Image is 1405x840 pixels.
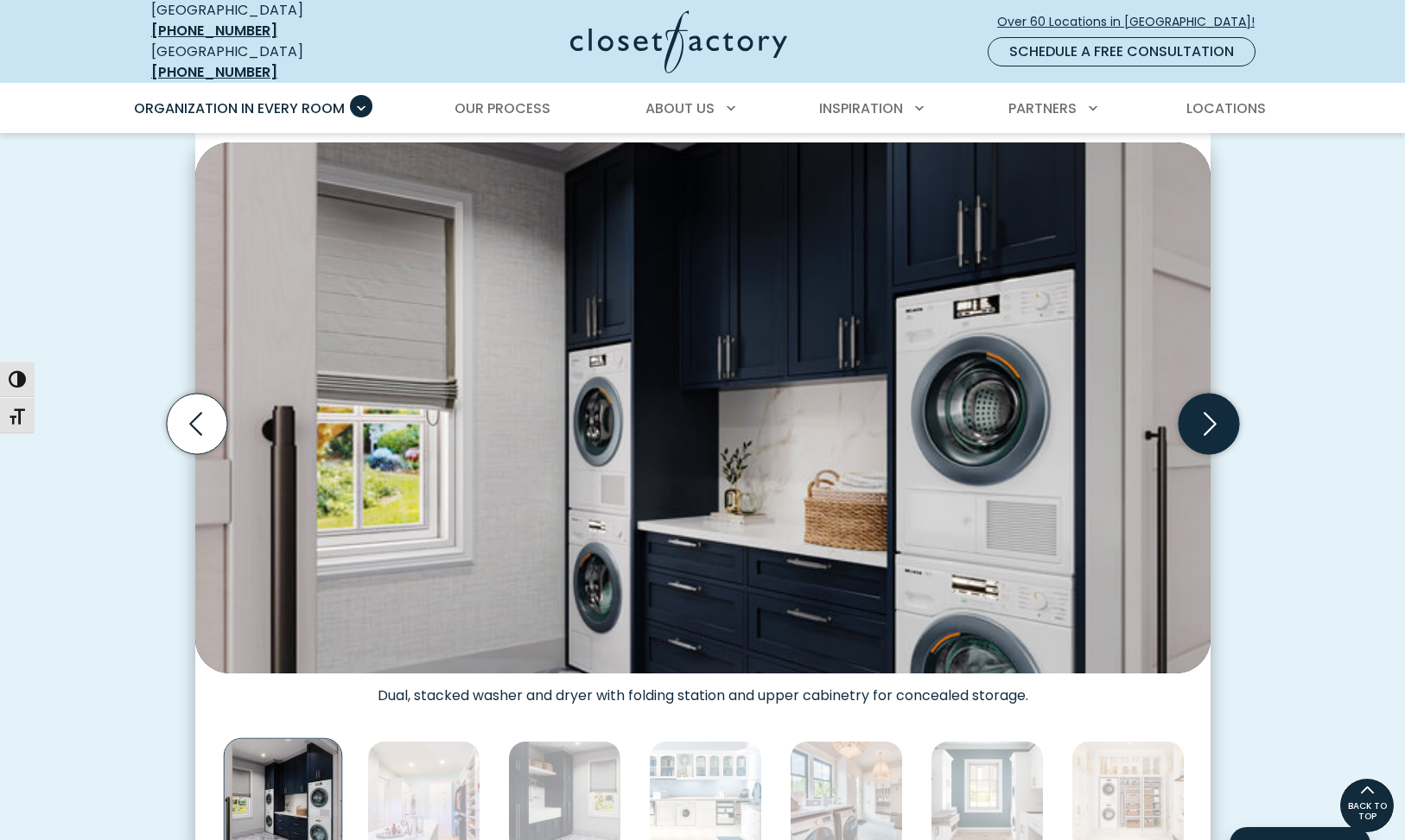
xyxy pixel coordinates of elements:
a: [PHONE_NUMBER] [151,62,277,82]
a: [PHONE_NUMBER] [151,21,277,41]
span: Over 60 Locations in [GEOGRAPHIC_DATA]! [997,13,1268,31]
img: Laundry room with dual washer and dryer with folding station and dark blue upper cabinetry [195,142,1211,673]
img: Closet Factory Logo [570,10,787,73]
button: Next slide [1172,387,1246,461]
nav: Primary Menu [122,85,1283,133]
span: Our Process [455,98,550,118]
span: BACK TO TOP [1340,801,1394,822]
button: Previous slide [160,387,234,461]
div: [GEOGRAPHIC_DATA] [151,41,402,83]
a: Over 60 Locations in [GEOGRAPHIC_DATA]! [996,7,1269,37]
span: Locations [1186,98,1266,118]
span: Partners [1008,98,1077,118]
figcaption: Dual, stacked washer and dryer with folding station and upper cabinetry for concealed storage. [195,673,1211,704]
a: Schedule a Free Consultation [988,37,1256,66]
a: BACK TO TOP [1339,778,1395,833]
span: About Us [645,98,715,118]
span: Inspiration [819,98,903,118]
span: Organization in Every Room [134,98,345,118]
